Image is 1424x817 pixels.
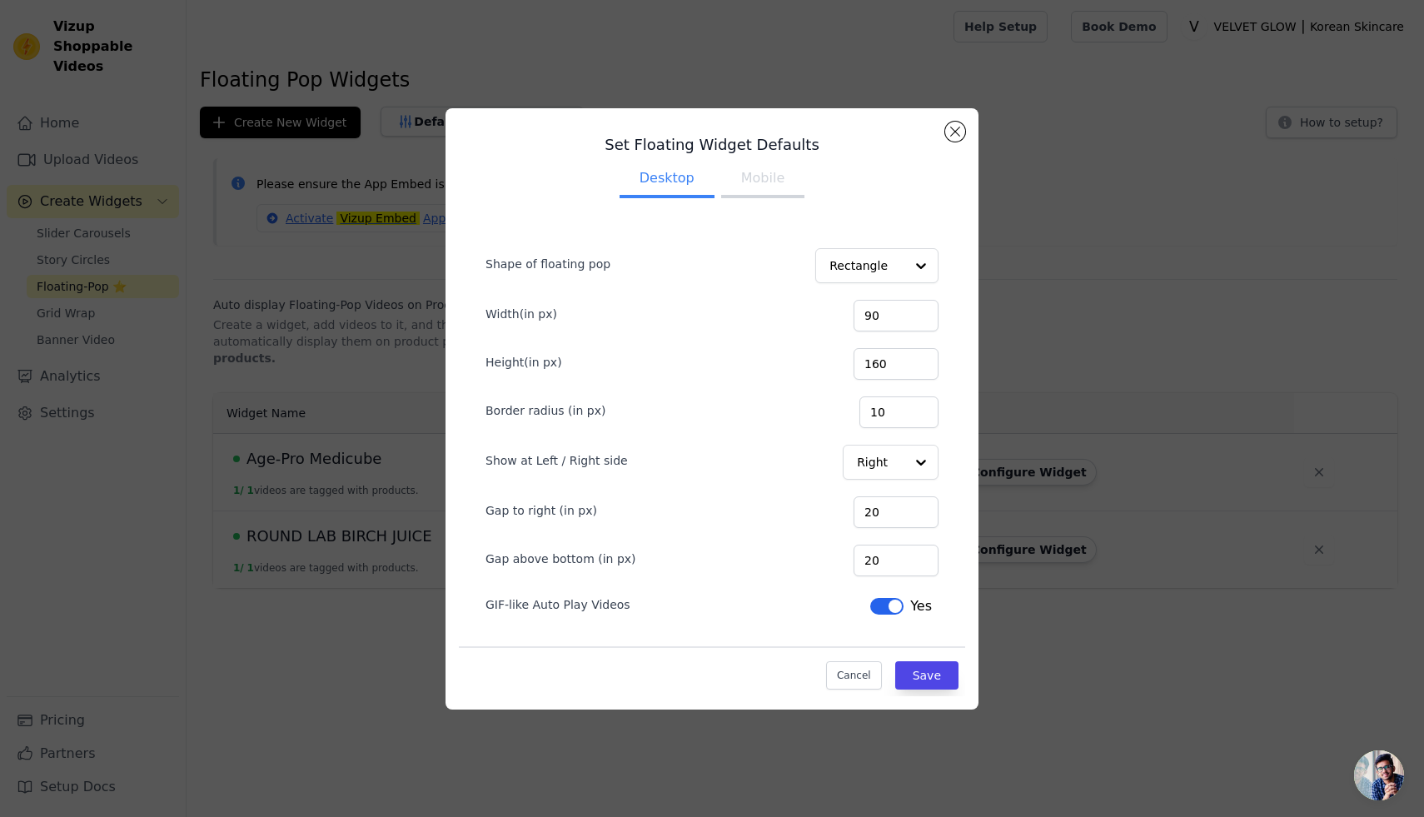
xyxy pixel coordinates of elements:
button: Save [895,661,958,690]
label: Height(in px) [485,354,562,371]
label: Width(in px) [485,306,557,322]
label: Gap above bottom (in px) [485,550,636,567]
span: Yes [910,596,932,616]
label: Border radius (in px) [485,402,605,419]
button: Desktop [620,162,714,198]
button: Cancel [826,661,882,690]
label: GIF-like Auto Play Videos [485,596,630,613]
label: Show at Left / Right side [485,452,628,469]
button: Mobile [721,162,804,198]
label: Shape of floating pop [485,256,610,272]
button: Close modal [945,122,965,142]
label: Gap to right (in px) [485,502,597,519]
h3: Set Floating Widget Defaults [459,135,965,155]
div: Chat öffnen [1354,750,1404,800]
